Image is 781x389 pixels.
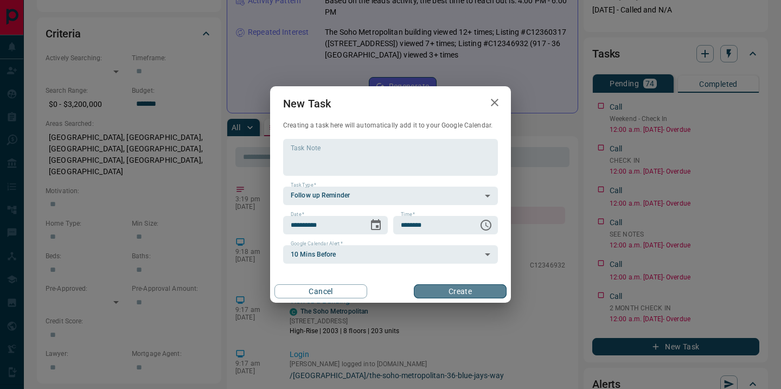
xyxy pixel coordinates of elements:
[283,245,498,264] div: 10 Mins Before
[414,284,507,298] button: Create
[475,214,497,236] button: Choose time, selected time is 6:00 AM
[283,121,498,130] p: Creating a task here will automatically add it to your Google Calendar.
[291,240,343,247] label: Google Calendar Alert
[274,284,367,298] button: Cancel
[291,182,316,189] label: Task Type
[283,187,498,205] div: Follow up Reminder
[270,86,344,121] h2: New Task
[365,214,387,236] button: Choose date, selected date is Oct 22, 2025
[401,211,415,218] label: Time
[291,211,304,218] label: Date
